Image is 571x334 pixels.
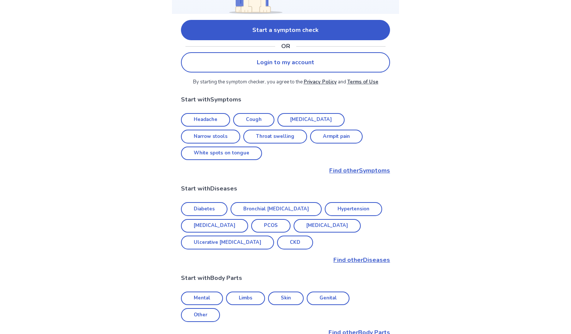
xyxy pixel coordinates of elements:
p: Start with Diseases [181,184,390,193]
a: Throat swelling [243,130,307,144]
p: By starting the symptom checker, you agree to the and [181,79,390,86]
a: Narrow stools [181,130,240,144]
a: Armpit pain [310,130,363,144]
p: OR [281,42,290,51]
a: Start a symptom check [181,20,390,40]
a: Limbs [226,292,265,305]
a: White spots on tongue [181,147,262,160]
a: [MEDICAL_DATA] [277,113,345,127]
p: Start with Body Parts [181,274,390,283]
a: Diabetes [181,202,227,216]
a: PCOS [251,219,291,233]
a: Find otherSymptoms [181,166,390,175]
p: Find other Diseases [181,255,390,264]
a: Genital [307,292,350,305]
a: Find otherDiseases [181,255,390,264]
p: Start with Symptoms [181,95,390,104]
a: [MEDICAL_DATA] [294,219,361,233]
a: Hypertension [325,202,382,216]
a: Privacy Policy [304,79,337,85]
a: Other [181,308,220,322]
a: Login to my account [181,52,390,73]
a: Skin [268,292,304,305]
a: Cough [233,113,274,127]
a: Ulcerative [MEDICAL_DATA] [181,236,274,249]
a: Bronchial [MEDICAL_DATA] [231,202,322,216]
a: CKD [277,236,313,249]
a: [MEDICAL_DATA] [181,219,248,233]
a: Headache [181,113,230,127]
a: Mental [181,292,223,305]
a: Terms of Use [347,79,378,85]
p: Find other Symptoms [181,166,390,175]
